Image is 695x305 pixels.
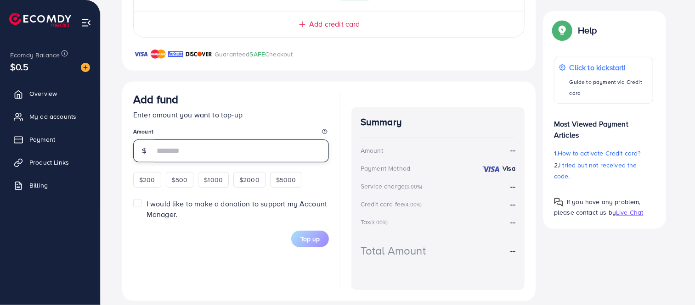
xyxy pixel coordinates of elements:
[10,60,29,73] span: $0.5
[554,160,653,182] p: 2.
[239,175,260,184] span: $2000
[151,49,166,60] img: brand
[503,164,515,173] strong: Visa
[29,158,69,167] span: Product Links
[29,89,57,98] span: Overview
[204,175,223,184] span: $1000
[361,182,425,191] div: Service charge
[215,49,293,60] p: Guaranteed Checkout
[168,49,183,60] img: brand
[133,49,148,60] img: brand
[7,130,93,149] a: Payment
[656,264,688,298] iframe: Chat
[511,181,515,191] strong: --
[133,128,329,139] legend: Amount
[250,50,266,59] span: SAFE
[300,234,320,244] span: Top up
[570,77,648,99] p: Guide to payment via Credit card
[10,50,60,60] span: Ecomdy Balance
[482,166,500,173] img: credit
[554,198,563,207] img: Popup guide
[361,243,426,259] div: Total Amount
[554,197,641,217] span: If you have any problem, please contact us by
[29,112,76,121] span: My ad accounts
[361,116,515,128] h4: Summary
[81,17,91,28] img: menu
[554,22,571,39] img: Popup guide
[405,183,422,190] small: (3.00%)
[81,63,90,72] img: image
[578,25,597,36] p: Help
[554,161,637,181] span: I tried but not received the code.
[511,199,515,209] strong: --
[616,208,643,217] span: Live Chat
[404,201,422,208] small: (4.00%)
[558,149,640,158] span: How to activate Credit card?
[511,217,515,227] strong: --
[186,49,212,60] img: brand
[361,146,383,155] div: Amount
[133,93,178,106] h3: Add fund
[7,176,93,194] a: Billing
[511,145,515,155] strong: --
[139,175,155,184] span: $200
[291,231,329,247] button: Top up
[554,111,653,140] p: Most Viewed Payment Articles
[7,153,93,172] a: Product Links
[7,84,93,103] a: Overview
[276,175,296,184] span: $5000
[147,199,327,219] span: I would like to make a donation to support my Account Manager.
[511,245,515,256] strong: --
[309,19,360,29] span: Add credit card
[29,181,48,190] span: Billing
[570,62,648,73] p: Click to kickstart!
[554,148,653,159] p: 1.
[361,164,410,173] div: Payment Method
[9,13,71,27] img: logo
[370,219,388,226] small: (3.00%)
[361,200,425,209] div: Credit card fee
[361,217,391,227] div: Tax
[7,107,93,126] a: My ad accounts
[29,135,55,144] span: Payment
[172,175,188,184] span: $500
[133,109,329,120] p: Enter amount you want to top-up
